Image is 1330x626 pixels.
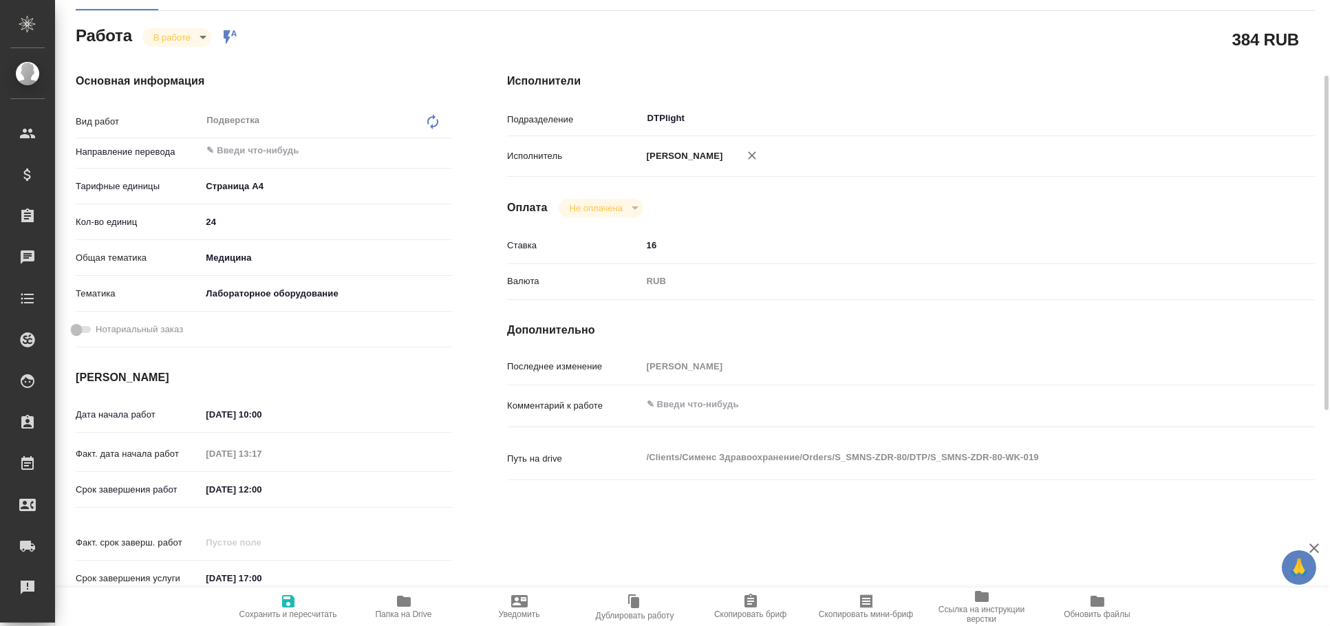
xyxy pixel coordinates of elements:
[76,115,201,129] p: Вид работ
[596,611,674,620] span: Дублировать работу
[462,587,577,626] button: Уведомить
[507,73,1315,89] h4: Исполнители
[201,282,452,305] div: Лабораторное оборудование
[507,239,642,252] p: Ставка
[1064,609,1130,619] span: Обновить файлы
[201,479,321,499] input: ✎ Введи что-нибудь
[76,251,201,265] p: Общая тематика
[201,568,321,588] input: ✎ Введи что-нибудь
[76,215,201,229] p: Кол-во единиц
[346,587,462,626] button: Папка на Drive
[76,145,201,159] p: Направление перевода
[76,483,201,497] p: Срок завершения работ
[642,149,723,163] p: [PERSON_NAME]
[499,609,540,619] span: Уведомить
[642,270,1248,293] div: RUB
[642,446,1248,469] textarea: /Clients/Сименс Здравоохранение/Orders/S_SMNS-ZDR-80/DTP/S_SMNS-ZDR-80-WK-019
[239,609,337,619] span: Сохранить и пересчитать
[201,175,452,198] div: Страница А4
[507,452,642,466] p: Путь на drive
[566,202,627,214] button: Не оплачена
[201,444,321,464] input: Пустое поле
[714,609,786,619] span: Скопировать бриф
[932,605,1031,624] span: Ссылка на инструкции верстки
[376,609,432,619] span: Папка на Drive
[149,32,195,43] button: В работе
[230,587,346,626] button: Сохранить и пересчитать
[1240,117,1243,120] button: Open
[507,399,642,413] p: Комментарий к работе
[507,113,642,127] p: Подразделение
[76,536,201,550] p: Факт. срок заверш. работ
[76,408,201,422] p: Дата начала работ
[201,532,321,552] input: Пустое поле
[507,149,642,163] p: Исполнитель
[1232,28,1299,51] h2: 384 RUB
[76,180,201,193] p: Тарифные единицы
[76,287,201,301] p: Тематика
[737,140,767,171] button: Удалить исполнителя
[201,212,452,232] input: ✎ Введи что-нибудь
[507,360,642,374] p: Последнее изменение
[201,404,321,424] input: ✎ Введи что-нибудь
[1282,550,1316,585] button: 🙏
[924,587,1040,626] button: Ссылка на инструкции верстки
[76,369,452,386] h4: [PERSON_NAME]
[1040,587,1155,626] button: Обновить файлы
[642,356,1248,376] input: Пустое поле
[76,447,201,461] p: Факт. дата начала работ
[201,246,452,270] div: Медицина
[76,572,201,585] p: Срок завершения услуги
[808,587,924,626] button: Скопировать мини-бриф
[507,274,642,288] p: Валюта
[96,323,183,336] span: Нотариальный заказ
[142,28,211,47] div: В работе
[693,587,808,626] button: Скопировать бриф
[444,149,447,152] button: Open
[507,322,1315,338] h4: Дополнительно
[1287,553,1311,582] span: 🙏
[205,142,402,159] input: ✎ Введи что-нибудь
[577,587,693,626] button: Дублировать работу
[76,22,132,47] h2: Работа
[559,199,643,217] div: В работе
[819,609,913,619] span: Скопировать мини-бриф
[642,235,1248,255] input: ✎ Введи что-нибудь
[507,199,548,216] h4: Оплата
[76,73,452,89] h4: Основная информация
